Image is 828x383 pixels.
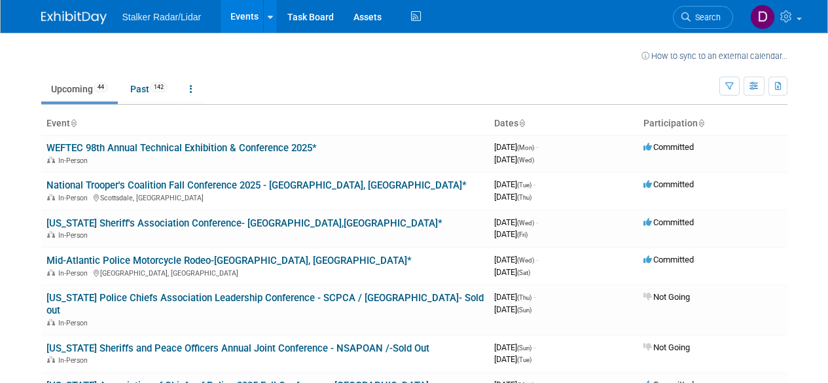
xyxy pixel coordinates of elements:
span: In-Person [58,356,92,365]
span: 142 [150,82,168,92]
img: In-Person Event [47,356,55,363]
th: Event [41,113,489,135]
span: Committed [643,142,694,152]
span: (Sun) [517,306,531,314]
span: [DATE] [494,192,531,202]
span: [DATE] [494,255,538,264]
a: [US_STATE] Sheriffs and Peace Officers Annual Joint Conference - NSAPOAN /-Sold Out [46,342,429,354]
a: Mid-Atlantic Police Motorcycle Rodeo-[GEOGRAPHIC_DATA], [GEOGRAPHIC_DATA]* [46,255,412,266]
span: - [533,292,535,302]
a: Sort by Event Name [70,118,77,128]
a: How to sync to an external calendar... [641,51,787,61]
img: In-Person Event [47,269,55,276]
span: Search [691,12,721,22]
span: In-Person [58,156,92,165]
span: In-Person [58,269,92,278]
span: (Tue) [517,356,531,363]
span: [DATE] [494,217,538,227]
div: Scottsdale, [GEOGRAPHIC_DATA] [46,192,484,202]
span: - [536,142,538,152]
span: - [533,179,535,189]
span: (Thu) [517,294,531,301]
img: In-Person Event [47,231,55,238]
span: (Thu) [517,194,531,201]
a: National Trooper's Coalition Fall Conference 2025 - [GEOGRAPHIC_DATA], [GEOGRAPHIC_DATA]* [46,179,467,191]
a: WEFTEC 98th Annual Technical Exhibition & Conference 2025* [46,142,317,154]
span: Committed [643,179,694,189]
span: (Sat) [517,269,530,276]
span: Not Going [643,292,690,302]
img: David Foster [750,5,775,29]
span: 44 [94,82,108,92]
a: Sort by Participation Type [698,118,704,128]
span: - [536,217,538,227]
span: [DATE] [494,155,534,164]
img: In-Person Event [47,156,55,163]
span: [DATE] [494,179,535,189]
span: Committed [643,255,694,264]
span: - [533,342,535,352]
span: (Sun) [517,344,531,352]
span: In-Person [58,194,92,202]
a: Upcoming44 [41,77,118,101]
span: Stalker Radar/Lidar [122,12,202,22]
span: [DATE] [494,229,528,239]
a: Search [673,6,733,29]
div: [GEOGRAPHIC_DATA], [GEOGRAPHIC_DATA] [46,267,484,278]
span: In-Person [58,319,92,327]
th: Participation [638,113,787,135]
span: [DATE] [494,354,531,364]
span: - [536,255,538,264]
span: [DATE] [494,292,535,302]
span: (Tue) [517,181,531,189]
img: In-Person Event [47,319,55,325]
a: Sort by Start Date [518,118,525,128]
span: [DATE] [494,267,530,277]
th: Dates [489,113,638,135]
span: [DATE] [494,304,531,314]
span: (Wed) [517,219,534,227]
img: In-Person Event [47,194,55,200]
span: (Wed) [517,257,534,264]
a: [US_STATE] Police Chiefs Association Leadership Conference - SCPCA / [GEOGRAPHIC_DATA]- Sold out [46,292,484,316]
span: [DATE] [494,342,535,352]
img: ExhibitDay [41,11,107,24]
span: Not Going [643,342,690,352]
span: [DATE] [494,142,538,152]
a: Past142 [120,77,177,101]
span: (Fri) [517,231,528,238]
span: In-Person [58,231,92,240]
span: (Mon) [517,144,534,151]
span: (Wed) [517,156,534,164]
a: [US_STATE] Sheriff's Association Conference- [GEOGRAPHIC_DATA],[GEOGRAPHIC_DATA]* [46,217,442,229]
span: Committed [643,217,694,227]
